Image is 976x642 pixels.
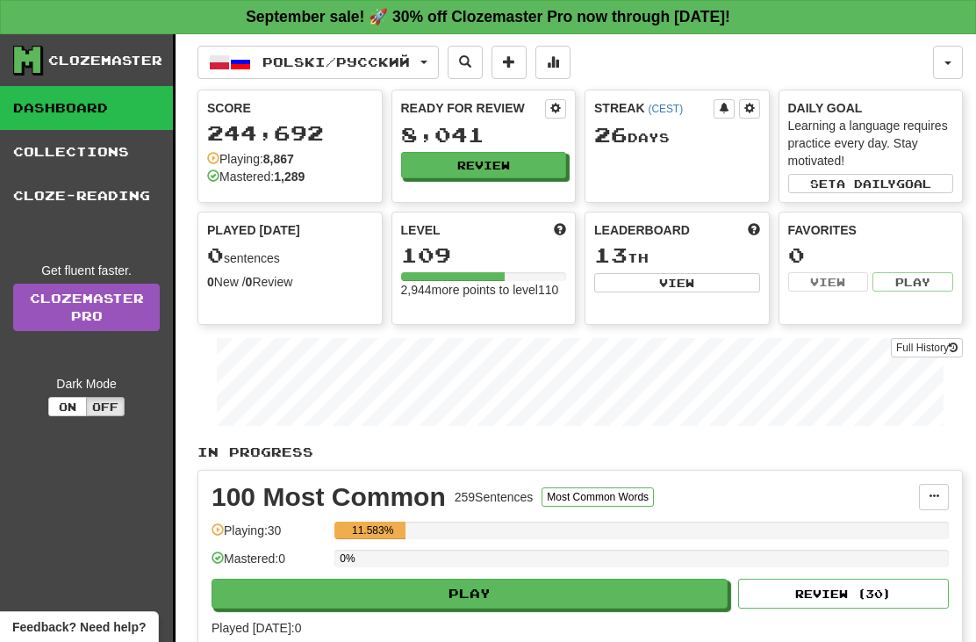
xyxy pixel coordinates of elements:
div: Playing: [207,150,294,168]
strong: 8,867 [263,152,294,166]
div: Clozemaster [48,52,162,69]
span: a daily [836,177,896,190]
span: Open feedback widget [12,618,146,636]
div: Day s [594,124,760,147]
div: Favorites [788,221,954,239]
div: Streak [594,99,714,117]
div: 11.583% [340,522,405,539]
button: Polski/Русский [197,46,439,79]
div: 244,692 [207,122,373,144]
strong: 0 [207,275,214,289]
div: Mastered: [207,168,305,185]
strong: 0 [246,275,253,289]
button: Seta dailygoal [788,174,954,193]
div: 8,041 [401,124,567,146]
div: 0 [788,244,954,266]
span: 26 [594,122,628,147]
div: 259 Sentences [455,488,534,506]
button: Full History [891,338,963,357]
button: Off [86,397,125,416]
div: Ready for Review [401,99,546,117]
span: This week in points, UTC [748,221,760,239]
div: 100 Most Common [212,484,446,510]
span: Level [401,221,441,239]
button: Review (30) [738,579,949,609]
div: Get fluent faster. [13,262,160,279]
div: New / Review [207,273,373,291]
p: In Progress [197,444,963,461]
div: Mastered: 0 [212,550,326,579]
span: Score more points to level up [554,221,566,239]
button: Play [872,272,953,292]
div: sentences [207,244,373,267]
span: 13 [594,242,628,267]
div: Dark Mode [13,375,160,393]
button: Play [212,579,728,609]
strong: September sale! 🚀 30% off Clozemaster Pro now through [DATE]! [246,8,730,25]
span: Polski / Русский [262,54,410,69]
span: Played [DATE]: 0 [212,621,301,635]
a: (CEST) [648,103,683,115]
strong: 1,289 [274,170,305,184]
button: Search sentences [448,46,483,79]
div: Learning a language requires practice every day. Stay motivated! [788,117,954,170]
div: 2,944 more points to level 110 [401,281,567,299]
div: Playing: 30 [212,522,326,551]
div: Score [207,99,373,117]
a: ClozemasterPro [13,284,160,331]
button: View [594,273,760,292]
button: Review [401,152,567,178]
div: th [594,244,760,267]
div: Daily Goal [788,99,954,117]
span: Played [DATE] [207,221,300,239]
div: 109 [401,244,567,266]
button: On [48,397,87,416]
span: Leaderboard [594,221,690,239]
button: Most Common Words [542,487,654,507]
button: More stats [535,46,571,79]
span: 0 [207,242,224,267]
button: Add sentence to collection [492,46,527,79]
button: View [788,272,869,292]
